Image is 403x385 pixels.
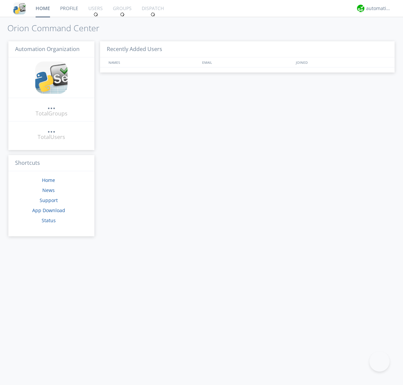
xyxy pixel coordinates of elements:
[40,197,58,203] a: Support
[42,187,55,193] a: News
[100,41,395,58] h3: Recently Added Users
[35,61,68,94] img: cddb5a64eb264b2086981ab96f4c1ba7
[93,12,98,17] img: spin.svg
[357,5,364,12] img: d2d01cd9b4174d08988066c6d424eccd
[8,155,94,172] h3: Shortcuts
[42,177,55,183] a: Home
[120,12,125,17] img: spin.svg
[47,126,55,133] a: ...
[15,45,80,53] span: Automation Organization
[107,57,199,67] div: NAMES
[150,12,155,17] img: spin.svg
[294,57,388,67] div: JOINED
[32,207,65,213] a: App Download
[366,5,391,12] div: automation+atlas
[200,57,294,67] div: EMAIL
[47,102,55,110] a: ...
[13,2,26,14] img: cddb5a64eb264b2086981ab96f4c1ba7
[36,110,68,117] div: Total Groups
[42,217,56,224] a: Status
[38,133,65,141] div: Total Users
[47,126,55,132] div: ...
[369,351,390,372] iframe: Toggle Customer Support
[47,102,55,109] div: ...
